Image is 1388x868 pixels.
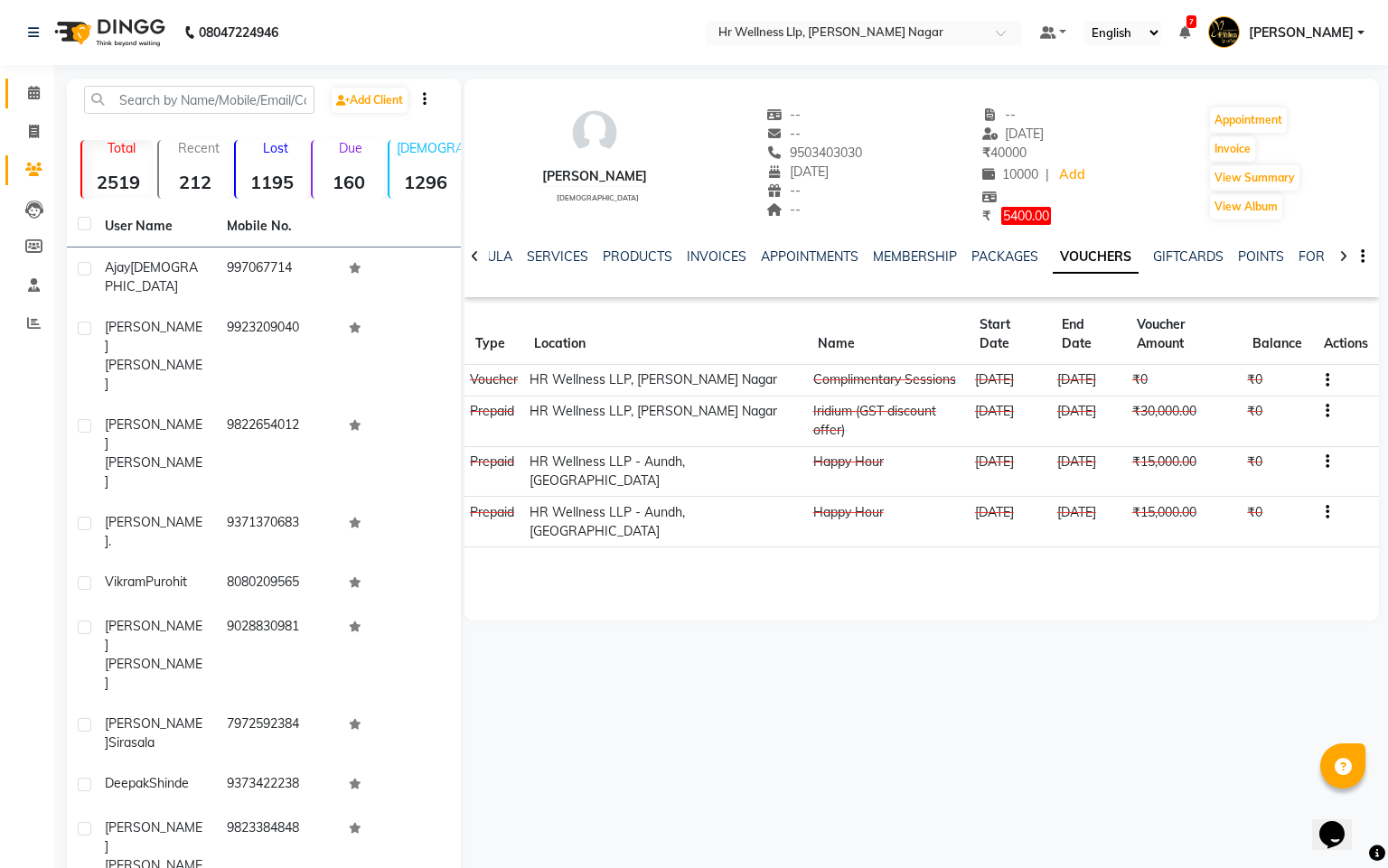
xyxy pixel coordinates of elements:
[105,319,202,354] span: [PERSON_NAME]
[982,145,1027,161] span: 40000
[216,562,338,606] td: 8080209565
[603,248,672,265] a: PRODUCTS
[1249,23,1354,42] span: [PERSON_NAME]
[1126,364,1242,396] td: ₹0
[1242,497,1313,547] td: ₹0
[105,357,202,392] span: [PERSON_NAME]
[542,167,647,186] div: [PERSON_NAME]
[216,206,338,247] th: Mobile No.
[767,163,830,180] span: [DATE]
[145,574,187,590] span: Purohit
[84,86,314,114] input: Search by Name/Mobile/Email/Code
[1208,16,1240,48] img: Monali
[969,304,1051,365] th: Start Date
[236,171,307,193] strong: 1195
[767,126,802,142] span: --
[216,502,338,562] td: 9371370683
[767,145,863,161] span: 9503403030
[464,396,524,446] td: Prepaid
[1210,107,1287,133] button: Appointment
[1242,446,1313,497] td: ₹0
[464,304,524,365] th: Type
[1242,304,1313,365] th: Balance
[216,606,338,704] td: 9028830981
[199,7,278,58] b: 08047224946
[982,126,1045,142] span: [DATE]
[216,704,338,763] td: 7972592384
[159,171,230,193] strong: 212
[316,140,384,156] p: Due
[1299,248,1344,265] a: FORMS
[94,206,216,247] th: User Name
[1046,165,1049,184] span: |
[971,248,1038,265] a: PACKAGES
[108,734,155,751] span: Sirasala
[1312,796,1370,850] iframe: chat widget
[105,775,149,791] span: Deepak
[982,208,990,224] span: ₹
[523,497,807,547] td: HR Wellness LLP - Aundh, [GEOGRAPHIC_DATA]
[1126,304,1242,365] th: Voucher Amount
[969,364,1051,396] td: [DATE]
[1051,396,1126,446] td: [DATE]
[216,763,338,807] td: 9373422238
[243,140,307,156] p: Lost
[464,497,524,547] td: Prepaid
[82,171,154,193] strong: 2519
[216,247,338,307] td: 997067714
[982,166,1038,182] span: 10000
[1126,497,1242,547] td: ₹15,000.00
[105,259,130,275] span: Ajay
[389,171,461,193] strong: 1296
[1210,194,1282,219] button: View Album
[1210,136,1255,162] button: Invoice
[1179,24,1190,41] a: 7
[149,775,189,791] span: Shinde
[1051,446,1126,497] td: [DATE]
[105,656,202,691] span: [PERSON_NAME]
[105,514,202,549] span: [PERSON_NAME]
[105,819,202,854] span: [PERSON_NAME]
[567,106,622,160] img: avatar
[873,248,957,265] a: MEMBERSHIP
[1051,497,1126,547] td: [DATE]
[1056,163,1088,188] a: Add
[166,140,230,156] p: Recent
[1313,304,1379,365] th: Actions
[1153,248,1224,265] a: GIFTCARDS
[523,446,807,497] td: HR Wellness LLP - Aundh, [GEOGRAPHIC_DATA]
[557,193,639,202] span: [DEMOGRAPHIC_DATA]
[105,715,202,751] span: [PERSON_NAME]
[761,248,858,265] a: APPOINTMENTS
[982,107,1017,123] span: --
[46,7,170,58] img: logo
[807,497,969,547] td: Happy Hour
[523,396,807,446] td: HR Wellness LLP, [PERSON_NAME] Nagar
[969,497,1051,547] td: [DATE]
[969,396,1051,446] td: [DATE]
[397,140,461,156] p: [DEMOGRAPHIC_DATA]
[1210,165,1299,191] button: View Summary
[807,396,969,446] td: Iridium (GST discount offer)
[1051,304,1126,365] th: End Date
[982,145,990,161] span: ₹
[332,88,408,113] a: Add Client
[105,259,198,294] span: [DEMOGRAPHIC_DATA]
[969,446,1051,497] td: [DATE]
[767,201,802,218] span: --
[1242,364,1313,396] td: ₹0
[1186,15,1196,28] span: 7
[105,416,202,452] span: [PERSON_NAME]
[1126,446,1242,497] td: ₹15,000.00
[807,446,969,497] td: Happy Hour
[687,248,746,265] a: INVOICES
[523,364,807,396] td: HR Wellness LLP, [PERSON_NAME] Nagar
[767,182,802,199] span: --
[313,171,384,193] strong: 160
[105,454,202,490] span: [PERSON_NAME]
[1053,241,1139,274] a: VOUCHERS
[527,248,588,265] a: SERVICES
[807,304,969,365] th: Name
[767,107,802,123] span: --
[216,307,338,405] td: 9923209040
